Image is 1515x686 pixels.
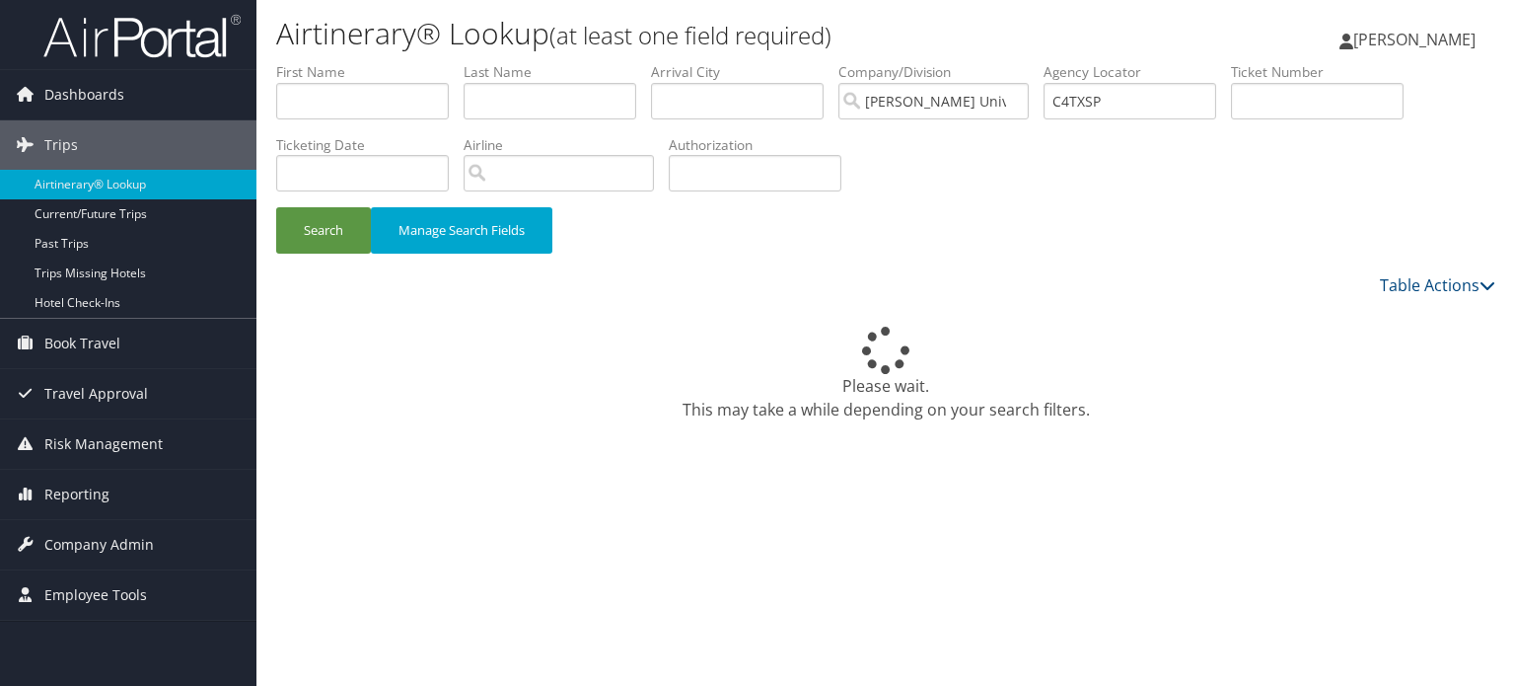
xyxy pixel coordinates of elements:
label: Ticket Number [1231,62,1418,82]
label: Arrival City [651,62,838,82]
label: Ticketing Date [276,135,464,155]
h1: Airtinerary® Lookup [276,13,1089,54]
span: Risk Management [44,419,163,469]
span: Company Admin [44,520,154,570]
label: Authorization [669,135,856,155]
a: [PERSON_NAME] [1339,10,1495,69]
div: Please wait. This may take a while depending on your search filters. [276,327,1495,421]
label: First Name [276,62,464,82]
span: Travel Approval [44,369,148,419]
span: Dashboards [44,70,124,119]
label: Airline [464,135,669,155]
label: Agency Locator [1044,62,1231,82]
span: [PERSON_NAME] [1353,29,1476,50]
label: Last Name [464,62,651,82]
button: Search [276,207,371,254]
img: airportal-logo.png [43,13,241,59]
span: Trips [44,120,78,170]
a: Table Actions [1380,274,1495,296]
button: Manage Search Fields [371,207,552,254]
span: Book Travel [44,319,120,368]
small: (at least one field required) [549,19,831,51]
span: Reporting [44,470,109,519]
span: Employee Tools [44,571,147,620]
label: Company/Division [838,62,1044,82]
